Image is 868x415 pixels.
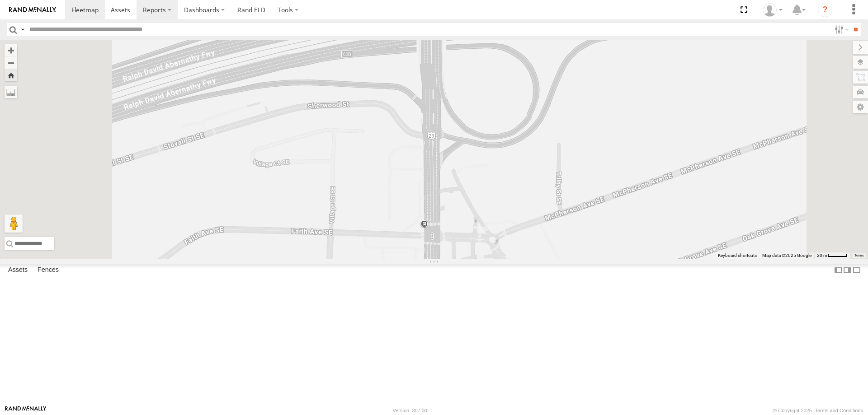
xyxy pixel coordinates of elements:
a: Terms and Conditions [815,408,863,413]
label: Search Query [19,23,26,36]
a: Visit our Website [5,406,47,415]
label: Measure [5,86,17,98]
button: Zoom in [5,44,17,56]
button: Zoom out [5,56,17,69]
label: Dock Summary Table to the Right [843,264,852,277]
label: Map Settings [853,101,868,113]
i: ? [818,3,832,17]
span: 20 m [817,253,827,258]
label: Assets [4,264,32,276]
label: Hide Summary Table [852,264,861,277]
button: Drag Pegman onto the map to open Street View [5,214,23,233]
div: © Copyright 2025 - [773,408,863,413]
img: rand-logo.svg [9,7,56,13]
button: Map Scale: 20 m per 40 pixels [814,252,850,259]
div: Dispatch . [759,3,786,17]
span: Map data ©2025 Google [762,253,811,258]
a: Terms (opens in new tab) [854,254,864,257]
button: Zoom Home [5,69,17,81]
label: Fences [33,264,63,276]
div: Version: 307.00 [393,408,427,413]
label: Search Filter Options [831,23,850,36]
label: Dock Summary Table to the Left [834,264,843,277]
button: Keyboard shortcuts [718,252,757,259]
